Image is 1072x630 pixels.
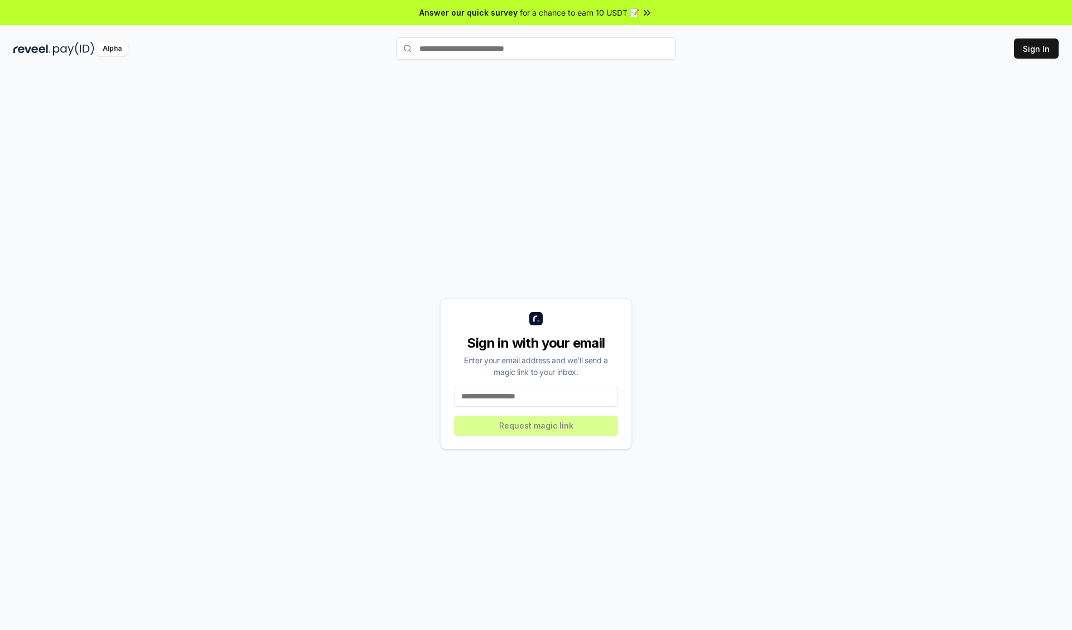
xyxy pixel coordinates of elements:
img: logo_small [529,312,543,325]
img: pay_id [53,42,94,56]
div: Alpha [97,42,128,56]
span: for a chance to earn 10 USDT 📝 [520,7,639,18]
img: reveel_dark [13,42,51,56]
button: Sign In [1014,39,1059,59]
span: Answer our quick survey [419,7,518,18]
div: Enter your email address and we’ll send a magic link to your inbox. [454,354,618,378]
div: Sign in with your email [454,334,618,352]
